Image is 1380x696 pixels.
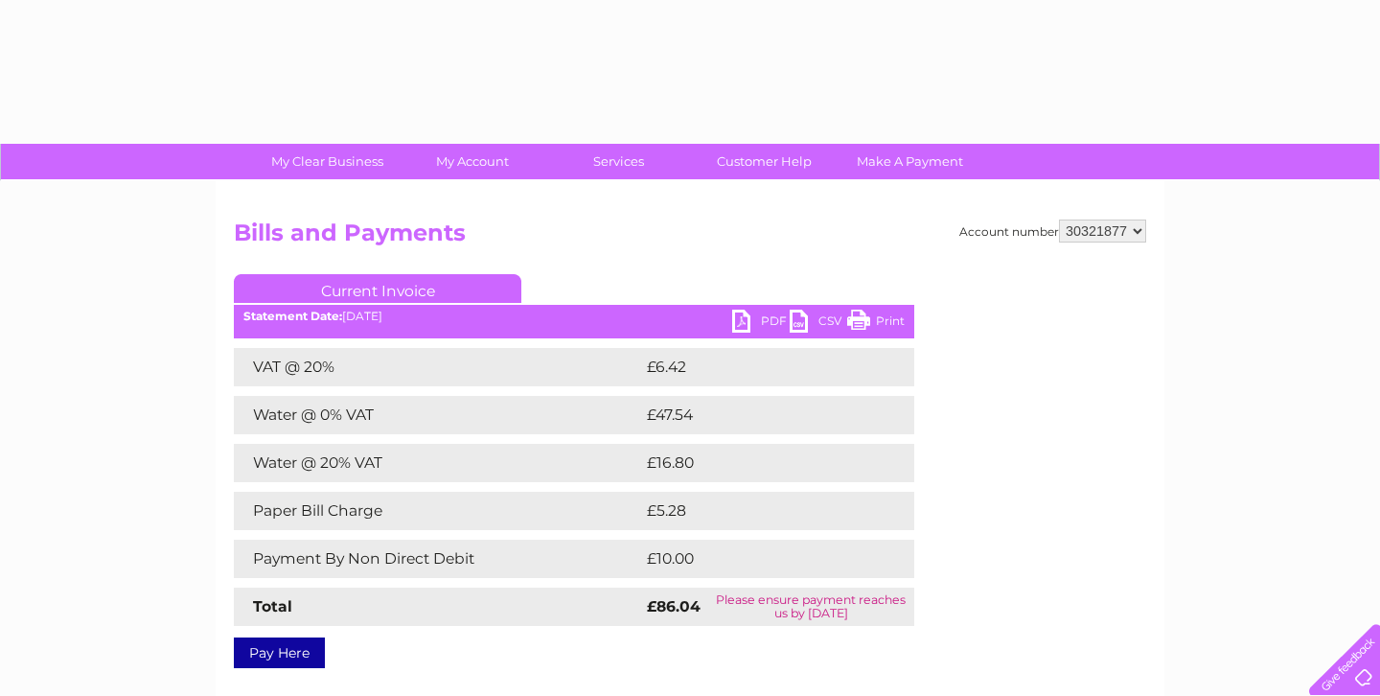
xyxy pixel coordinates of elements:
[234,444,642,482] td: Water @ 20% VAT
[642,444,875,482] td: £16.80
[732,310,790,337] a: PDF
[234,492,642,530] td: Paper Bill Charge
[248,144,406,179] a: My Clear Business
[959,220,1146,243] div: Account number
[647,597,701,615] strong: £86.04
[642,540,875,578] td: £10.00
[685,144,843,179] a: Customer Help
[243,309,342,323] b: Statement Date:
[234,540,642,578] td: Payment By Non Direct Debit
[234,638,325,668] a: Pay Here
[642,396,874,434] td: £47.54
[831,144,989,179] a: Make A Payment
[394,144,552,179] a: My Account
[234,274,521,303] a: Current Invoice
[642,492,869,530] td: £5.28
[847,310,905,337] a: Print
[253,597,292,615] strong: Total
[234,396,642,434] td: Water @ 0% VAT
[790,310,847,337] a: CSV
[642,348,869,386] td: £6.42
[234,220,1146,256] h2: Bills and Payments
[234,348,642,386] td: VAT @ 20%
[234,310,914,323] div: [DATE]
[707,588,914,626] td: Please ensure payment reaches us by [DATE]
[540,144,698,179] a: Services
